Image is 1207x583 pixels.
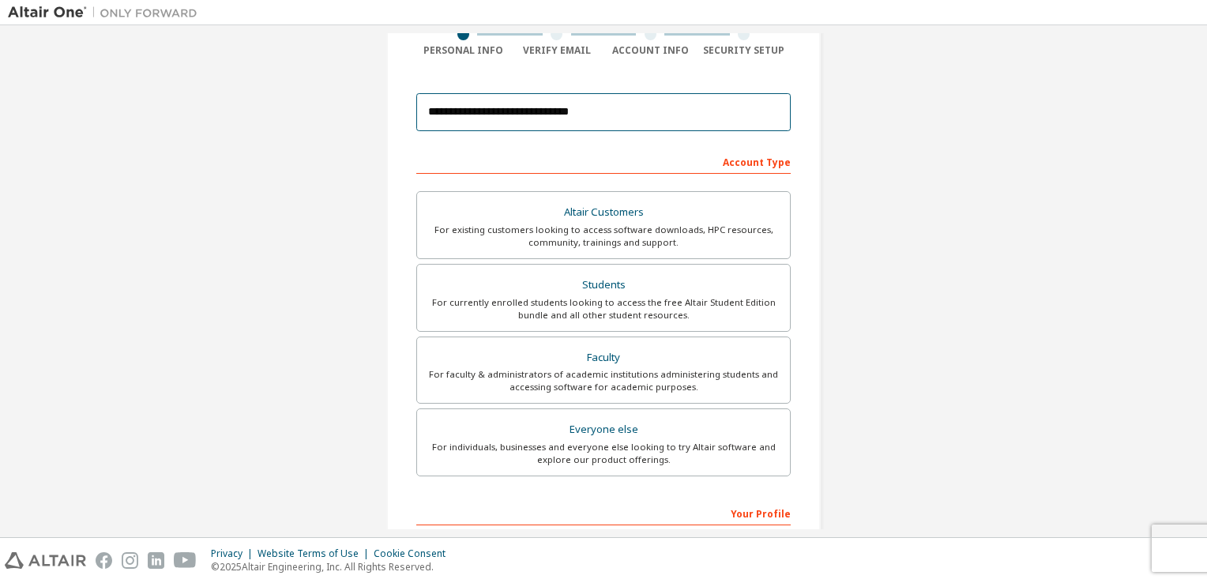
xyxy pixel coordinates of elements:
[427,368,780,393] div: For faculty & administrators of academic institutions administering students and accessing softwa...
[416,44,510,57] div: Personal Info
[427,419,780,441] div: Everyone else
[8,5,205,21] img: Altair One
[427,274,780,296] div: Students
[374,547,455,560] div: Cookie Consent
[416,149,791,174] div: Account Type
[603,44,698,57] div: Account Info
[5,552,86,569] img: altair_logo.svg
[427,224,780,249] div: For existing customers looking to access software downloads, HPC resources, community, trainings ...
[416,500,791,525] div: Your Profile
[174,552,197,569] img: youtube.svg
[698,44,792,57] div: Security Setup
[427,347,780,369] div: Faculty
[510,44,604,57] div: Verify Email
[122,552,138,569] img: instagram.svg
[211,560,455,574] p: © 2025 Altair Engineering, Inc. All Rights Reserved.
[427,441,780,466] div: For individuals, businesses and everyone else looking to try Altair software and explore our prod...
[211,547,258,560] div: Privacy
[96,552,112,569] img: facebook.svg
[258,547,374,560] div: Website Terms of Use
[148,552,164,569] img: linkedin.svg
[427,201,780,224] div: Altair Customers
[427,296,780,322] div: For currently enrolled students looking to access the free Altair Student Edition bundle and all ...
